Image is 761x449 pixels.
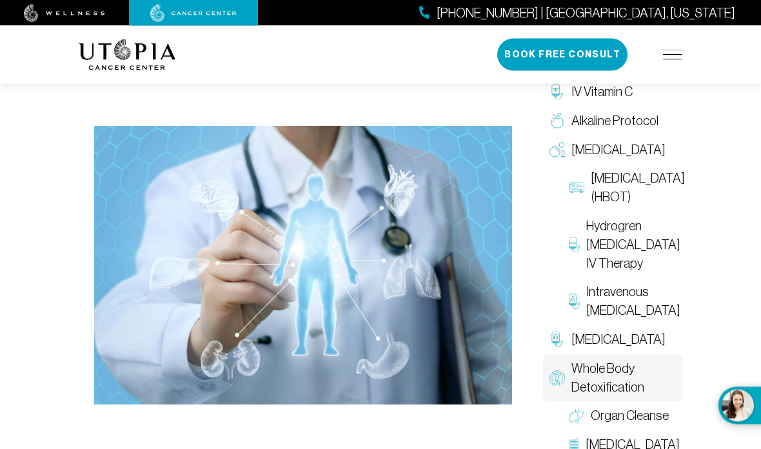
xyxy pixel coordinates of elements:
img: cancer center [150,5,237,23]
img: Alkaline Protocol [549,113,565,128]
a: Hydrogren [MEDICAL_DATA] IV Therapy [562,212,682,277]
a: [MEDICAL_DATA] (HBOT) [562,164,682,212]
img: Hydrogren Peroxide IV Therapy [569,237,580,252]
a: [MEDICAL_DATA] [543,135,682,165]
span: [PHONE_NUMBER] | [GEOGRAPHIC_DATA], [US_STATE] [437,4,735,23]
a: Alkaline Protocol [543,106,682,135]
img: Organ Cleanse [569,408,584,424]
a: Organ Cleanse [562,401,682,430]
span: Organ Cleanse [591,406,669,425]
span: [MEDICAL_DATA] [571,330,666,349]
a: [MEDICAL_DATA] [543,325,682,354]
img: Oxygen Therapy [549,142,565,157]
a: IV Vitamin C [543,77,682,106]
span: Alkaline Protocol [571,112,658,130]
button: Book Free Consult [497,39,628,71]
span: Hydrogren [MEDICAL_DATA] IV Therapy [586,217,680,272]
span: IV Vitamin C [571,83,633,101]
img: Chelation Therapy [549,332,565,347]
a: [PHONE_NUMBER] | [GEOGRAPHIC_DATA], [US_STATE] [419,4,735,23]
span: Whole Body Detoxification [571,359,676,397]
a: Whole Body Detoxification [543,354,682,402]
img: icon-hamburger [663,50,682,60]
a: Intravenous [MEDICAL_DATA] [562,277,682,325]
img: Hyperbaric Oxygen Therapy (HBOT) [569,180,584,195]
img: Whole Body Detoxification [94,126,512,405]
img: wellness [24,5,105,23]
img: logo [79,39,176,70]
img: Intravenous Ozone Therapy [569,294,580,309]
img: Whole Body Detoxification [549,370,565,386]
img: IV Vitamin C [549,84,565,99]
span: Intravenous [MEDICAL_DATA] [586,283,680,320]
span: [MEDICAL_DATA] [571,141,666,159]
span: [MEDICAL_DATA] (HBOT) [591,169,685,206]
